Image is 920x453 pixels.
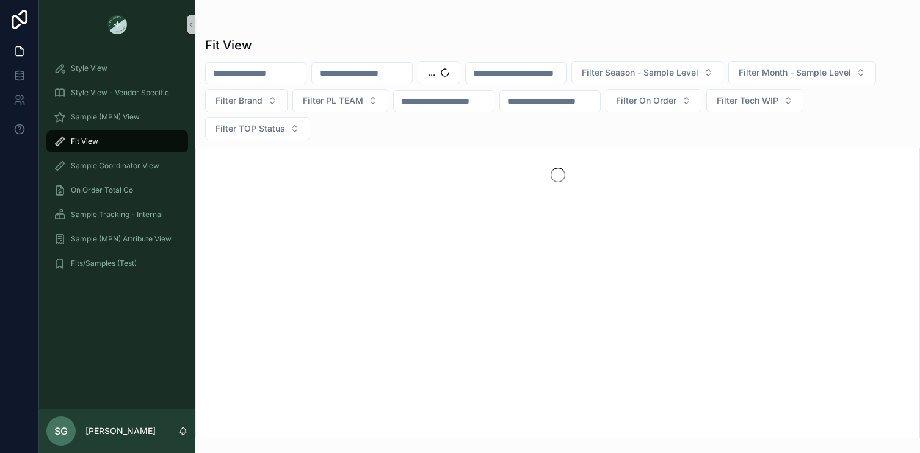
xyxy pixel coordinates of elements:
[739,66,851,79] span: Filter Month - Sample Level
[728,61,876,84] button: Select Button
[216,95,263,107] span: Filter Brand
[582,66,698,79] span: Filter Season - Sample Level
[292,89,388,112] button: Select Button
[303,95,363,107] span: Filter PL TEAM
[71,185,133,195] span: On Order Total Co
[71,137,98,146] span: Fit View
[46,82,188,104] a: Style View - Vendor Specific
[205,37,252,54] h1: Fit View
[85,425,156,437] p: [PERSON_NAME]
[46,204,188,226] a: Sample Tracking - Internal
[46,179,188,201] a: On Order Total Co
[418,61,460,84] button: Select Button
[107,15,127,34] img: App logo
[706,89,803,112] button: Select Button
[39,49,195,290] div: scrollable content
[205,117,310,140] button: Select Button
[216,123,285,135] span: Filter TOP Status
[428,66,435,79] span: ...
[606,89,701,112] button: Select Button
[71,234,172,244] span: Sample (MPN) Attribute View
[46,228,188,250] a: Sample (MPN) Attribute View
[205,89,288,112] button: Select Button
[46,155,188,177] a: Sample Coordinator View
[71,112,140,122] span: Sample (MPN) View
[46,130,188,152] a: Fit View
[71,161,159,171] span: Sample Coordinator View
[71,88,169,98] span: Style View - Vendor Specific
[71,259,137,268] span: Fits/Samples (Test)
[71,63,107,73] span: Style View
[571,61,723,84] button: Select Button
[46,57,188,79] a: Style View
[616,95,676,107] span: Filter On Order
[71,210,163,219] span: Sample Tracking - Internal
[717,95,778,107] span: Filter Tech WIP
[54,424,68,438] span: SG
[46,252,188,274] a: Fits/Samples (Test)
[46,106,188,128] a: Sample (MPN) View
